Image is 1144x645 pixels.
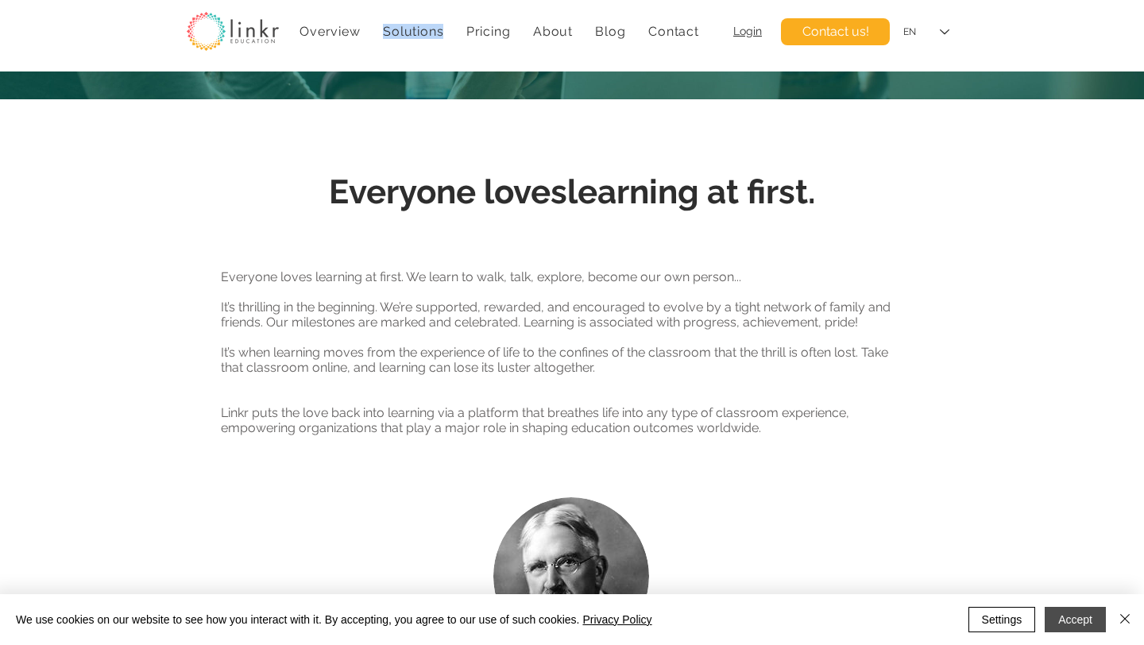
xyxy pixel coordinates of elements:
[383,24,443,39] span: Solutions
[300,24,360,39] span: Overview
[375,16,452,47] div: Solutions
[221,405,902,435] p: Linkr puts the love back into learning via a platform that breathes life into any type of classro...
[533,24,573,39] span: About
[221,299,902,330] p: It’s thrilling in the beginning. We’re supported, rewarded, and encouraged to evolve by a tight n...
[1115,609,1134,628] img: Close
[187,12,279,51] img: linkr_logo_transparentbg.png
[292,16,369,47] a: Overview
[466,24,511,39] span: Pricing
[587,16,634,47] a: Blog
[1045,607,1106,632] button: Accept
[16,612,652,627] span: We use cookies on our website to see how you interact with it. By accepting, you agree to our use...
[329,172,567,211] span: Everyone loves
[640,16,707,47] a: Contact
[458,16,519,47] a: Pricing
[221,269,902,284] p: Everyone loves learning at first. We learn to walk, talk, explore, become our own person...
[968,607,1036,632] button: Settings
[733,25,762,37] a: Login
[648,24,699,39] span: Contact
[595,24,625,39] span: Blog
[903,25,916,39] div: EN
[221,345,902,375] p: It’s when learning moves from the experience of life to the confines of the classroom that the th...
[582,613,651,626] a: Privacy Policy
[525,16,582,47] div: About
[802,23,869,41] span: Contact us!
[292,16,707,47] nav: Site
[892,14,960,50] div: Language Selector: English
[781,18,890,45] a: Contact us!
[1115,607,1134,632] button: Close
[567,172,815,211] span: learning at first.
